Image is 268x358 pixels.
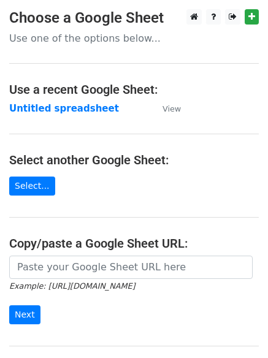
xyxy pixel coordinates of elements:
[9,82,259,97] h4: Use a recent Google Sheet:
[9,305,40,324] input: Next
[9,103,119,114] a: Untitled spreadsheet
[150,103,181,114] a: View
[9,256,253,279] input: Paste your Google Sheet URL here
[9,177,55,196] a: Select...
[9,32,259,45] p: Use one of the options below...
[9,281,135,291] small: Example: [URL][DOMAIN_NAME]
[163,104,181,113] small: View
[9,9,259,27] h3: Choose a Google Sheet
[9,236,259,251] h4: Copy/paste a Google Sheet URL:
[9,153,259,167] h4: Select another Google Sheet:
